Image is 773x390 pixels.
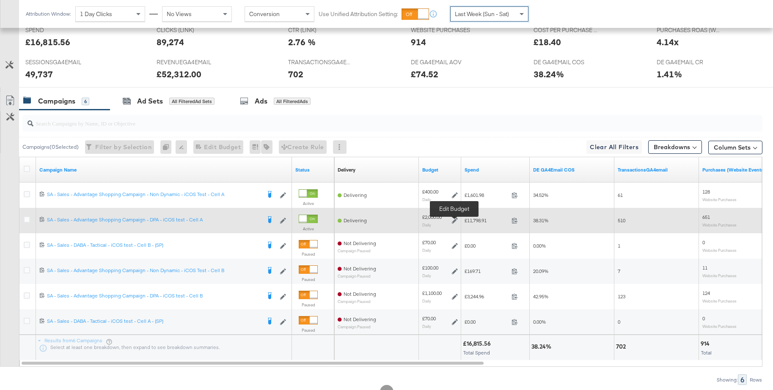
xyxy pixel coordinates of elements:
div: All Filtered Ad Sets [169,98,215,105]
div: 702 [616,343,628,351]
span: Clear All Filters [590,142,638,153]
span: 1 [618,243,620,249]
a: DE NET COS GA4Email [533,166,611,173]
sub: Daily [422,197,431,202]
button: Breakdowns [648,140,702,154]
div: £70.00 [422,239,436,246]
label: Paused [299,302,318,308]
a: SA - Sales - Advantage Shopping Campaign - DPA - iCOS test - Cell A [47,216,261,225]
div: £74.52 [411,68,438,80]
span: Not Delivering [344,316,376,322]
div: 49,737 [25,68,53,80]
a: The total amount spent to date. [465,166,526,173]
span: £169.71 [465,268,508,274]
span: 38.31% [533,217,548,224]
div: SA - Sales - Advantage Shopping Campaign - Non Dynamic - iCOS Test - Cell A [47,191,261,198]
span: £3,244.96 [465,293,508,300]
div: 2.76 % [288,36,316,48]
label: Paused [299,251,318,257]
a: SA - Sales - Advantage Shopping Campaign - Non Dynamic - iCOS Test - Cell B [47,267,261,275]
div: Attribution Window: [25,11,71,17]
div: All Filtered Ads [274,98,311,105]
sub: Website Purchases [702,222,737,227]
div: 89,274 [157,36,184,48]
span: £1,601.98 [465,192,508,198]
div: Delivery [338,166,355,173]
div: 1.41% [657,68,682,80]
div: Campaigns [38,96,75,106]
div: Showing: [716,377,738,383]
span: Delivering [344,192,367,198]
sub: Campaign Paused [338,274,376,278]
input: Search Campaigns by Name, ID or Objective [33,112,695,128]
div: Campaigns ( 0 Selected) [22,143,79,151]
span: £0.00 [465,243,508,249]
div: £16,815.56 [463,340,493,348]
span: 0.00% [533,319,546,325]
a: SA - Sales - DABA - Tactical - iCOS test - Cell A - (SP) [47,318,261,326]
sub: Website Purchases [702,324,737,329]
div: 6 [82,98,89,105]
div: 702 [288,68,303,80]
span: Conversion [249,10,280,18]
span: Last Week (Sun - Sat) [455,10,509,18]
a: SA - Sales - DABA - Tactical - iCOS test - Cell B - (SP) [47,242,261,250]
sub: Campaign Paused [338,248,376,253]
span: 61 [618,192,623,198]
span: DE GA4EMAIL COS [534,58,597,66]
div: Ad Sets [137,96,163,106]
a: Shows the current state of your Ad Campaign. [295,166,331,173]
sub: Website Purchases [702,248,737,253]
div: SA - Sales - Advantage Shopping Campaign - DPA - iCOS test - Cell A [47,216,261,223]
span: TRANSACTIONSGA4EMAIL [288,58,352,66]
div: £400.00 [422,188,438,195]
span: 42.95% [533,293,548,300]
sub: Website Purchases [702,298,737,303]
sub: Campaign Paused [338,325,376,329]
label: Paused [299,327,318,333]
a: Transactions - The total number of transactions [618,166,696,173]
div: 914 [411,36,426,48]
span: COST PER PURCHASE (WEBSITE EVENTS) [534,26,597,34]
span: DE GA4EMAIL CR [657,58,720,66]
span: 651 [702,214,710,220]
div: 38.24% [531,343,554,351]
label: Active [299,226,318,232]
a: Reflects the ability of your Ad Campaign to achieve delivery based on ad states, schedule and bud... [338,166,355,173]
label: Use Unified Attribution Setting: [319,10,398,18]
span: 20.09% [533,268,548,274]
span: Not Delivering [344,265,376,272]
a: SA - Sales - Advantage Shopping Campaign - DPA - iCOS test - Cell B [47,292,261,301]
span: 7 [618,268,620,274]
div: 6 [738,374,747,385]
div: £1,100.00 [422,290,442,297]
div: £52,312.00 [157,68,201,80]
div: Ads [255,96,267,106]
span: 124 [702,290,710,296]
div: SA - Sales - DABA - Tactical - iCOS test - Cell A - (SP) [47,318,261,325]
span: 1 Day Clicks [80,10,112,18]
span: Not Delivering [344,240,376,246]
a: SA - Sales - Advantage Shopping Campaign - Non Dynamic - iCOS Test - Cell A [47,191,261,199]
span: WEBSITE PURCHASES [411,26,474,34]
button: Column Sets [708,141,762,154]
span: CTR (LINK) [288,26,352,34]
span: Delivering [344,217,367,224]
span: 0.00% [533,243,546,249]
sub: Daily [422,324,431,329]
span: £11,798.91 [465,217,508,224]
sub: Daily [422,222,431,227]
span: No Views [167,10,192,18]
div: £16,815.56 [25,36,70,48]
span: 0 [702,315,705,322]
span: 34.52% [533,192,548,198]
sub: Campaign Paused [338,299,376,304]
span: DE GA4EMAIL AOV [411,58,474,66]
label: Active [299,201,318,206]
div: £2,000.00 [422,214,442,221]
div: £18.40 [534,36,561,48]
div: 914 [701,340,712,348]
div: SA - Sales - Advantage Shopping Campaign - Non Dynamic - iCOS Test - Cell B [47,267,261,274]
span: 128 [702,188,710,195]
sub: Website Purchases [702,273,737,278]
